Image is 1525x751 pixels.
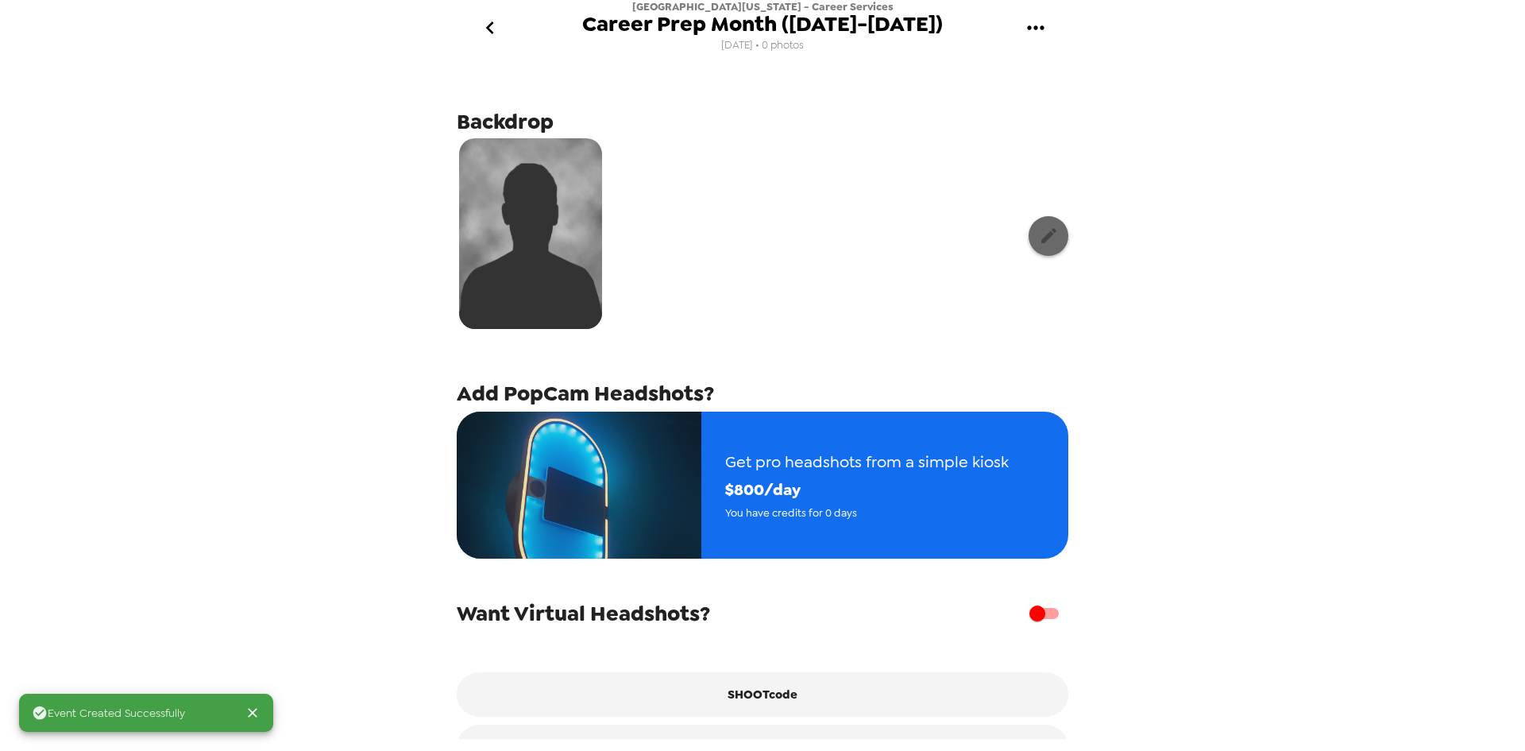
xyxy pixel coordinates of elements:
span: Get pro headshots from a simple kiosk [725,448,1009,476]
button: gallery menu [1010,2,1061,54]
span: You have credits for 0 days [725,504,1009,522]
span: Want Virtual Headshots? [457,599,710,628]
span: [DATE] • 0 photos [721,35,804,56]
span: Event Created Successfully [32,705,185,721]
span: Backdrop [457,107,554,136]
span: Career Prep Month ([DATE]-[DATE]) [582,14,943,35]
button: Get pro headshots from a simple kiosk$800/dayYou have credits for 0 days [457,412,1068,559]
button: SHOOTcode [457,672,1068,717]
img: silhouette [459,138,602,329]
img: popcam example [457,412,701,559]
span: Add PopCam Headshots? [457,379,714,408]
button: Close [238,699,267,727]
span: $ 800 /day [725,476,1009,504]
button: go back [464,2,515,54]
